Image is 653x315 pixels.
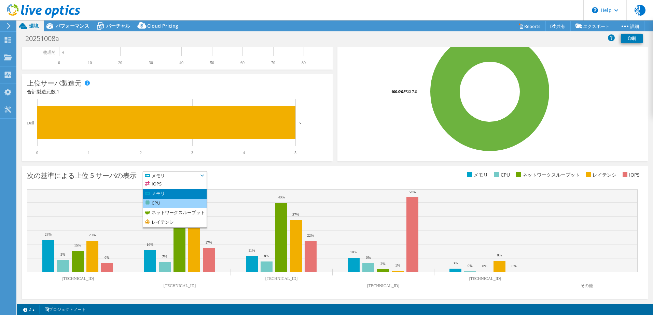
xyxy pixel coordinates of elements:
[36,150,38,155] text: 0
[404,89,417,94] tspan: ESXi 7.0
[366,255,371,259] text: 6%
[191,150,193,155] text: 3
[514,171,580,179] li: ネットワークスループット
[143,218,207,227] li: レイテンシ
[513,21,546,31] a: Reports
[469,276,501,281] text: [TECHNICAL_ID]
[350,250,357,254] text: 10%
[143,199,207,208] li: CPU
[635,5,645,16] span: 知桑
[162,254,167,258] text: 7%
[299,121,301,125] text: 5
[466,171,488,179] li: メモリ
[497,253,502,257] text: 8%
[143,189,207,199] li: メモリ
[409,190,416,194] text: 54%
[27,88,328,95] h4: 合計製造元数:
[45,232,52,236] text: 23%
[27,79,82,87] h3: 上位サーバ製造元
[149,60,153,65] text: 30
[294,150,296,155] text: 5
[453,261,458,265] text: 3%
[205,240,212,244] text: 17%
[492,171,510,179] li: CPU
[29,22,39,29] span: 環境
[307,233,314,237] text: 22%
[39,305,91,314] a: プロジェクトノート
[88,60,92,65] text: 10
[118,60,122,65] text: 20
[89,233,96,237] text: 23%
[140,150,142,155] text: 2
[22,35,70,42] h1: 20251008a
[43,50,56,55] text: 物理的
[278,195,285,199] text: 49%
[391,89,404,94] tspan: 100.0%
[592,7,598,13] svg: \n
[545,21,571,31] a: 共有
[482,264,487,268] text: 0%
[57,88,59,95] span: 1
[210,60,214,65] text: 50
[62,276,94,281] text: [TECHNICAL_ID]
[367,283,400,288] text: [TECHNICAL_ID]
[243,150,245,155] text: 4
[62,51,64,54] text: 0
[106,22,130,29] span: バーチャル
[264,254,269,258] text: 8%
[621,34,643,43] a: 印刷
[164,283,196,288] text: [TECHNICAL_ID]
[179,60,183,65] text: 40
[380,261,386,266] text: 2%
[56,22,89,29] span: パフォーマンス
[265,276,298,281] text: [TECHNICAL_ID]
[143,208,207,218] li: ネットワークスループット
[147,242,153,246] text: 16%
[240,60,245,65] text: 60
[60,252,66,256] text: 9%
[58,60,60,65] text: 0
[581,283,593,288] text: その他
[147,22,178,29] span: Cloud Pricing
[512,264,517,268] text: 0%
[143,180,207,189] li: IOPS
[302,60,306,65] text: 80
[88,150,90,155] text: 1
[271,60,275,65] text: 70
[292,212,299,216] text: 37%
[615,21,644,31] a: 詳細
[74,243,81,247] text: 15%
[468,264,473,268] text: 0%
[584,171,616,179] li: レイテンシ
[395,263,400,267] text: 1%
[570,21,615,31] a: エクスポート
[105,255,110,259] text: 6%
[18,305,40,314] a: 2
[27,121,34,125] text: Dell
[248,248,255,252] text: 11%
[143,171,198,180] span: メモリ
[621,171,640,179] li: IOPS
